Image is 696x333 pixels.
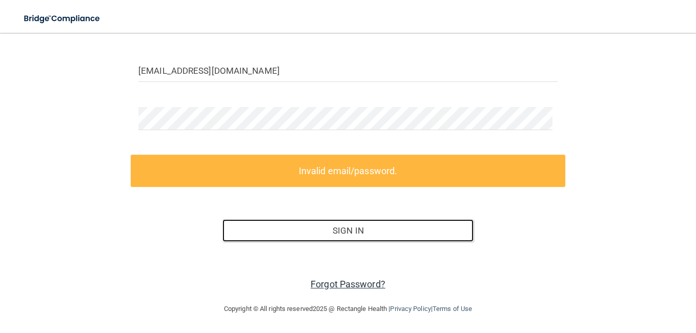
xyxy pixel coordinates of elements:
[311,279,385,289] a: Forgot Password?
[15,8,110,29] img: bridge_compliance_login_screen.278c3ca4.svg
[390,305,431,313] a: Privacy Policy
[222,219,474,242] button: Sign In
[161,293,535,325] div: Copyright © All rights reserved 2025 @ Rectangle Health | |
[131,155,565,187] label: Invalid email/password.
[138,59,558,82] input: Email
[433,305,472,313] a: Terms of Use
